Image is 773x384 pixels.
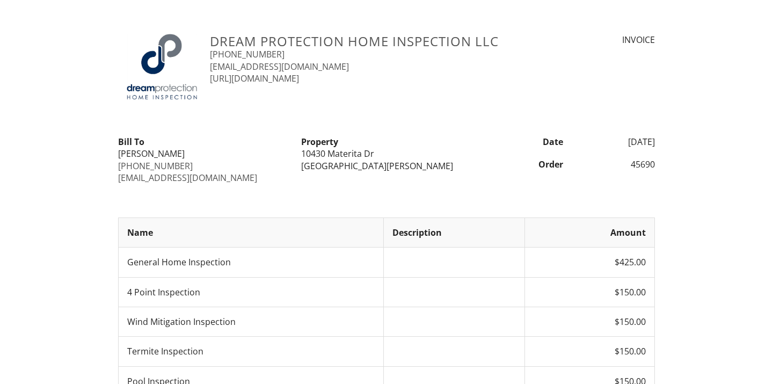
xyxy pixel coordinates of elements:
span: Wind Mitigation Inspection [127,316,236,328]
th: Description [384,218,525,247]
a: [URL][DOMAIN_NAME] [210,73,299,84]
div: 10430 Materita Dr [301,148,471,160]
span: Termite Inspection [127,345,203,357]
a: [EMAIL_ADDRESS][DOMAIN_NAME] [118,172,257,184]
td: $150.00 [525,337,655,366]
td: $150.00 [525,307,655,337]
span: General Home Inspection [127,256,231,268]
a: [PHONE_NUMBER] [118,160,193,172]
a: [PHONE_NUMBER] [210,48,285,60]
a: [EMAIL_ADDRESS][DOMAIN_NAME] [210,61,349,73]
div: [GEOGRAPHIC_DATA][PERSON_NAME] [301,160,471,172]
td: $150.00 [525,277,655,307]
strong: Bill To [118,136,144,148]
th: Amount [525,218,655,247]
strong: Property [301,136,338,148]
th: Name [119,218,384,247]
div: Order [478,158,570,170]
img: Logo2.png [118,34,197,99]
div: [PERSON_NAME] [118,148,288,160]
div: [DATE] [570,136,661,148]
div: Date [478,136,570,148]
h3: Dream Protection Home Inspection LLC [210,34,517,48]
div: 45690 [570,158,661,170]
span: 4 Point Inspection [127,286,200,298]
div: INVOICE [530,34,655,46]
td: $425.00 [525,248,655,277]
